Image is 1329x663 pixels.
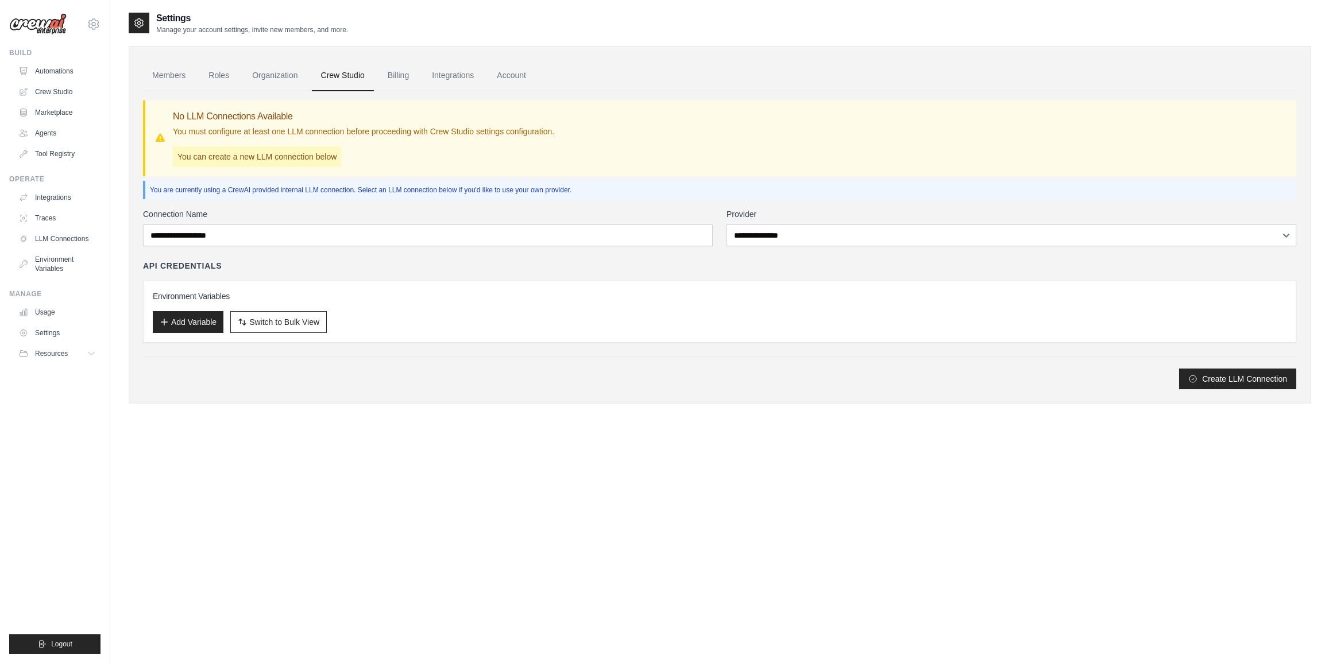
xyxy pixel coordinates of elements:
[14,188,101,207] a: Integrations
[14,145,101,163] a: Tool Registry
[14,103,101,122] a: Marketplace
[51,639,72,649] span: Logout
[9,13,67,35] img: Logo
[143,60,195,91] a: Members
[9,175,101,184] div: Operate
[9,289,101,298] div: Manage
[14,124,101,142] a: Agents
[14,344,101,363] button: Resources
[14,62,101,80] a: Automations
[14,209,101,227] a: Traces
[14,83,101,101] a: Crew Studio
[14,303,101,321] a: Usage
[173,110,554,123] h3: No LLM Connections Available
[488,60,535,91] a: Account
[249,316,319,328] span: Switch to Bulk View
[14,230,101,248] a: LLM Connections
[378,60,418,91] a: Billing
[312,60,374,91] a: Crew Studio
[9,48,101,57] div: Build
[150,185,1292,195] p: You are currently using a CrewAI provided internal LLM connection. Select an LLM connection below...
[143,208,713,220] label: Connection Name
[727,208,1296,220] label: Provider
[156,25,348,34] p: Manage your account settings, invite new members, and more.
[1179,369,1296,389] button: Create LLM Connection
[153,290,1286,302] h3: Environment Variables
[143,260,222,272] h4: API Credentials
[243,60,307,91] a: Organization
[9,634,101,654] button: Logout
[173,126,554,137] p: You must configure at least one LLM connection before proceeding with Crew Studio settings config...
[14,250,101,278] a: Environment Variables
[35,349,68,358] span: Resources
[173,146,341,167] p: You can create a new LLM connection below
[14,324,101,342] a: Settings
[423,60,483,91] a: Integrations
[199,60,238,91] a: Roles
[156,11,348,25] h2: Settings
[230,311,327,333] button: Switch to Bulk View
[153,311,223,333] button: Add Variable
